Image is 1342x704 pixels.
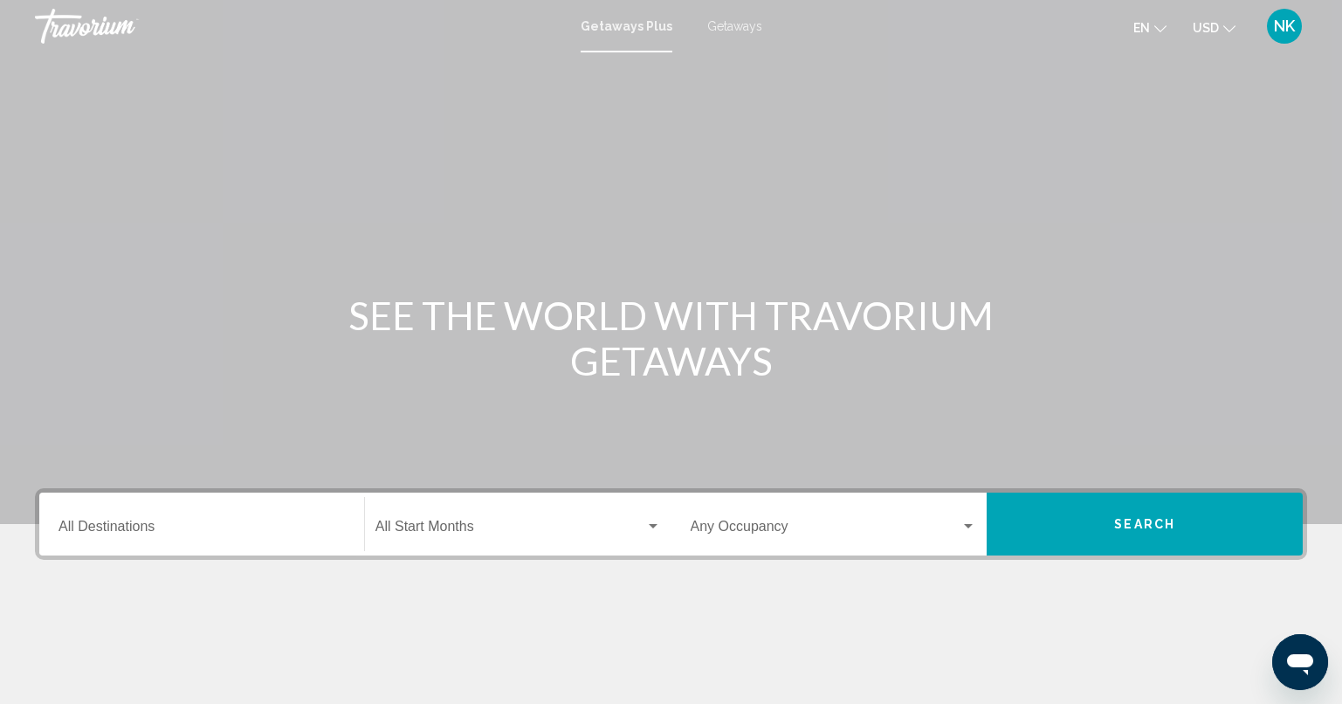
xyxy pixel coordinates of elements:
[1193,21,1219,35] span: USD
[1133,15,1167,40] button: Change language
[581,19,672,33] a: Getaways Plus
[1114,518,1175,532] span: Search
[35,9,563,44] a: Travorium
[39,493,1303,556] div: Search widget
[1262,8,1307,45] button: User Menu
[987,493,1303,556] button: Search
[1133,21,1150,35] span: en
[1274,17,1295,35] span: NK
[344,293,999,383] h1: SEE THE WORLD WITH TRAVORIUM GETAWAYS
[1272,634,1328,690] iframe: Кнопка для запуску вікна повідомлень
[707,19,762,33] a: Getaways
[1193,15,1235,40] button: Change currency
